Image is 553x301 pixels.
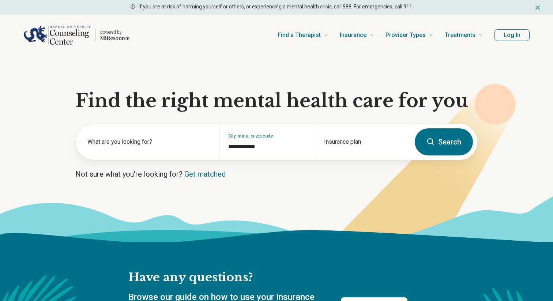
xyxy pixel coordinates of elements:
[415,128,473,155] button: Search
[278,30,321,40] span: Find a Therapist
[139,3,413,11] p: If you are at risk of harming yourself or others, or experiencing a mental health crisis, call 98...
[100,29,129,35] p: powered by
[385,30,426,40] span: Provider Types
[184,170,226,178] a: Get matched
[340,20,374,50] a: Insurance
[87,138,210,146] label: What are you looking for?
[385,20,433,50] a: Provider Types
[445,20,483,50] a: Treatments
[445,30,475,40] span: Treatments
[75,90,478,112] h1: Find the right mental health care for you
[75,169,478,179] p: Not sure what you’re looking for?
[340,30,366,40] span: Insurance
[128,270,407,285] h2: Have any questions?
[278,20,328,50] a: Find a Therapist
[534,3,541,12] button: Dismiss
[23,23,129,47] a: Home page
[494,29,530,41] button: Log In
